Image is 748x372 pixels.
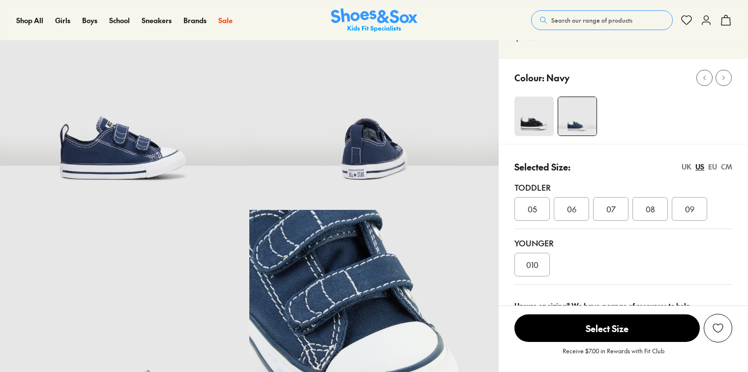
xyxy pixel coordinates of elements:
[695,162,704,172] div: US
[558,97,597,135] img: 5_1
[218,15,233,26] a: Sale
[183,15,207,25] span: Brands
[82,15,97,26] a: Boys
[109,15,130,25] span: School
[55,15,70,26] a: Girls
[514,314,700,342] button: Select Size
[16,15,43,26] a: Shop All
[685,203,694,215] span: 09
[331,8,418,33] a: Shoes & Sox
[514,97,554,136] img: 4-375809_1
[16,15,43,25] span: Shop All
[142,15,172,26] a: Sneakers
[721,162,732,172] div: CM
[567,203,576,215] span: 06
[218,15,233,25] span: Sale
[183,15,207,26] a: Brands
[704,314,732,342] button: Add to Wishlist
[514,160,570,173] p: Selected Size:
[82,15,97,25] span: Boys
[682,162,691,172] div: UK
[526,259,539,271] span: 010
[708,162,717,172] div: EU
[142,15,172,25] span: Sneakers
[528,203,537,215] span: 05
[514,71,544,84] p: Colour:
[55,15,70,25] span: Girls
[514,181,732,193] div: Toddler
[646,203,655,215] span: 08
[514,314,700,342] span: Select Size
[606,203,616,215] span: 07
[551,16,632,25] span: Search our range of products
[331,8,418,33] img: SNS_Logo_Responsive.svg
[109,15,130,26] a: School
[514,301,732,311] div: Unsure on sizing? We have a range of resources to help
[546,71,569,84] p: Navy
[531,10,673,30] button: Search our range of products
[563,346,664,364] p: Receive $7.00 in Rewards with Fit Club
[514,237,732,249] div: Younger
